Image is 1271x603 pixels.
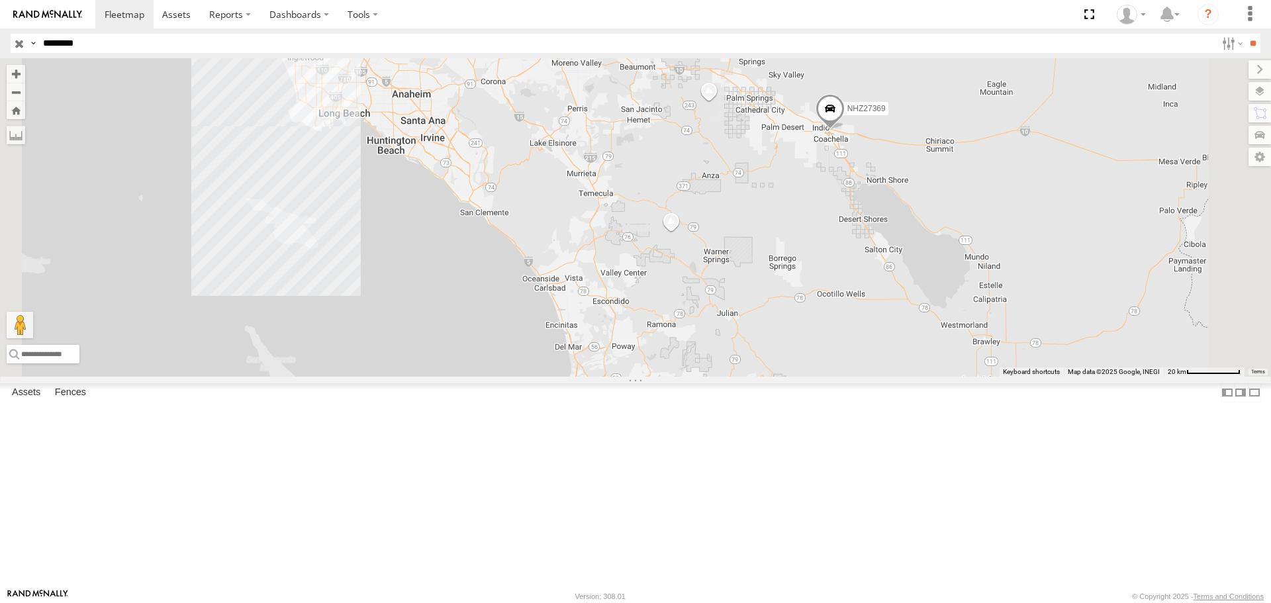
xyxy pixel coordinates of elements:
button: Drag Pegman onto the map to open Street View [7,312,33,338]
div: Version: 308.01 [575,592,626,600]
button: Zoom in [7,65,25,83]
label: Search Query [28,34,38,53]
label: Map Settings [1248,148,1271,166]
div: Zulema McIntosch [1112,5,1151,24]
label: Measure [7,126,25,144]
button: Zoom out [7,83,25,101]
label: Fences [48,384,93,402]
button: Zoom Home [7,101,25,119]
span: 20 km [1168,368,1186,375]
a: Terms (opens in new tab) [1251,369,1265,374]
span: Map data ©2025 Google, INEGI [1068,368,1160,375]
label: Dock Summary Table to the Right [1234,383,1247,402]
div: © Copyright 2025 - [1132,592,1264,600]
label: Dock Summary Table to the Left [1221,383,1234,402]
a: Terms and Conditions [1194,592,1264,600]
button: Keyboard shortcuts [1003,367,1060,377]
a: Visit our Website [7,590,68,603]
i: ? [1198,4,1219,25]
label: Assets [5,384,47,402]
label: Search Filter Options [1217,34,1245,53]
span: NHZ27369 [847,104,886,113]
label: Hide Summary Table [1248,383,1261,402]
button: Map Scale: 20 km per 78 pixels [1164,367,1245,377]
img: rand-logo.svg [13,10,82,19]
